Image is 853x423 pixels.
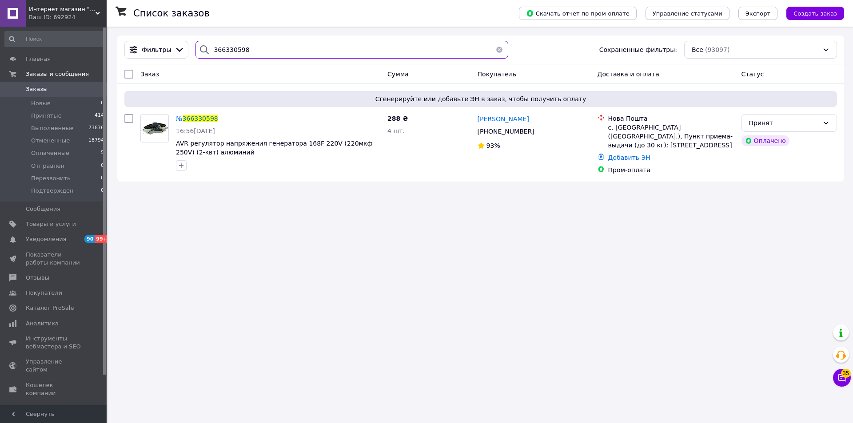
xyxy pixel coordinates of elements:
[777,9,844,16] a: Создать заказ
[183,115,218,122] span: 366330598
[26,404,48,412] span: Маркет
[26,289,62,297] span: Покупатели
[31,174,71,182] span: Перезвонить
[141,121,168,135] img: Фото товару
[653,10,722,17] span: Управление статусами
[26,335,82,351] span: Инструменты вебмастера и SEO
[176,127,215,134] span: 16:56[DATE]
[101,162,104,170] span: 0
[599,45,677,54] span: Сохраненные фильтры:
[786,7,844,20] button: Создать заказ
[741,135,789,146] div: Оплачено
[26,220,76,228] span: Товары и услуги
[31,99,51,107] span: Новые
[478,115,529,123] span: [PERSON_NAME]
[29,5,96,13] span: Интернет магазин "Детали". Запчасти для электро и бензоинструмента
[31,149,69,157] span: Оплаченные
[133,8,210,19] h1: Список заказов
[140,71,159,78] span: Заказ
[128,95,833,103] span: Сгенерируйте или добавьте ЭН в заказ, чтобы получить оплату
[84,235,95,243] span: 90
[101,99,104,107] span: 0
[26,70,89,78] span: Заказы и сообщения
[738,7,777,20] button: Экспорт
[486,142,500,149] span: 93%
[31,124,74,132] span: Выполненные
[101,187,104,195] span: 0
[646,7,729,20] button: Управление статусами
[26,358,82,374] span: Управление сайтом
[833,369,851,387] button: Чат с покупателем35
[387,115,408,122] span: 288 ₴
[101,149,104,157] span: 5
[749,118,819,128] div: Принят
[26,205,60,213] span: Сообщения
[31,162,64,170] span: Отправлен
[598,71,659,78] span: Доставка и оплата
[142,45,171,54] span: Фильтры
[705,46,729,53] span: (93097)
[793,10,837,17] span: Создать заказ
[31,137,70,145] span: Отмененные
[608,123,734,150] div: с. [GEOGRAPHIC_DATA] ([GEOGRAPHIC_DATA].), Пункт приема-выдачи (до 30 кг): [STREET_ADDRESS]
[176,115,183,122] span: №
[26,55,51,63] span: Главная
[26,274,49,282] span: Отзывы
[176,115,218,122] a: №366330598
[608,166,734,174] div: Пром-оплата
[741,71,764,78] span: Статус
[26,235,66,243] span: Уведомления
[490,41,508,59] button: Очистить
[526,9,630,17] span: Скачать отчет по пром-оплате
[745,10,770,17] span: Экспорт
[26,381,82,397] span: Кошелек компании
[478,71,517,78] span: Покупатель
[608,114,734,123] div: Нова Пошта
[387,127,405,134] span: 4 шт.
[692,45,703,54] span: Все
[88,124,104,132] span: 73876
[608,154,650,161] a: Добавить ЭН
[31,187,73,195] span: Подтвержден
[26,320,59,328] span: Аналитика
[95,112,104,120] span: 414
[95,235,109,243] span: 99+
[841,369,851,378] span: 35
[176,140,373,156] a: AVR регулятор напряжения генератора 168F 220V (220мкф 250V) (2-квт) алюминий
[29,13,107,21] div: Ваш ID: 692924
[26,85,48,93] span: Заказы
[478,115,529,123] a: [PERSON_NAME]
[88,137,104,145] span: 18794
[4,31,105,47] input: Поиск
[101,174,104,182] span: 0
[26,251,82,267] span: Показатели работы компании
[519,7,637,20] button: Скачать отчет по пром-оплате
[26,304,74,312] span: Каталог ProSale
[387,71,409,78] span: Сумма
[140,114,169,142] a: Фото товару
[476,125,536,138] div: [PHONE_NUMBER]
[31,112,62,120] span: Принятые
[195,41,508,59] input: Поиск по номеру заказа, ФИО покупателя, номеру телефона, Email, номеру накладной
